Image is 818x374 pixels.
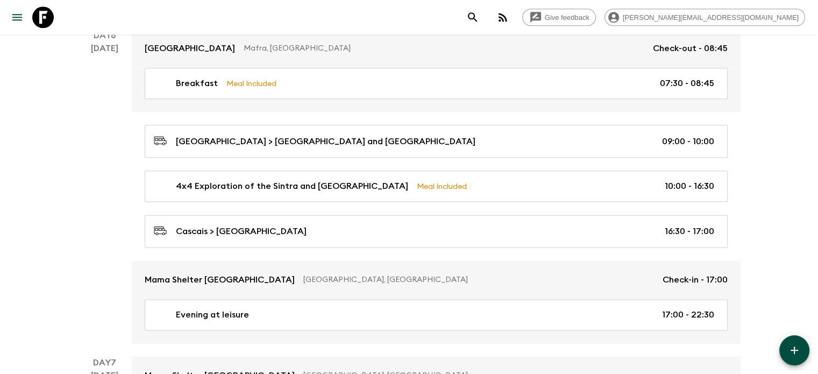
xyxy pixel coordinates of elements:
[226,77,276,89] p: Meal Included
[132,29,741,68] a: [GEOGRAPHIC_DATA]Mafra, [GEOGRAPHIC_DATA]Check-out - 08:45
[145,42,235,55] p: [GEOGRAPHIC_DATA]
[6,6,28,28] button: menu
[617,13,805,22] span: [PERSON_NAME][EMAIL_ADDRESS][DOMAIN_NAME]
[662,135,714,148] p: 09:00 - 10:00
[145,215,728,248] a: Cascais > [GEOGRAPHIC_DATA]16:30 - 17:00
[653,42,728,55] p: Check-out - 08:45
[145,273,295,286] p: Mama Shelter [GEOGRAPHIC_DATA]
[91,42,118,343] div: [DATE]
[665,180,714,193] p: 10:00 - 16:30
[665,225,714,238] p: 16:30 - 17:00
[176,135,475,148] p: [GEOGRAPHIC_DATA] > [GEOGRAPHIC_DATA] and [GEOGRAPHIC_DATA]
[176,77,218,90] p: Breakfast
[132,260,741,299] a: Mama Shelter [GEOGRAPHIC_DATA][GEOGRAPHIC_DATA], [GEOGRAPHIC_DATA]Check-in - 17:00
[417,180,467,192] p: Meal Included
[78,356,132,369] p: Day 7
[303,274,654,285] p: [GEOGRAPHIC_DATA], [GEOGRAPHIC_DATA]
[539,13,595,22] span: Give feedback
[176,225,307,238] p: Cascais > [GEOGRAPHIC_DATA]
[604,9,805,26] div: [PERSON_NAME][EMAIL_ADDRESS][DOMAIN_NAME]
[176,180,408,193] p: 4x4 Exploration of the Sintra and [GEOGRAPHIC_DATA]
[462,6,483,28] button: search adventures
[78,29,132,42] p: Day 6
[176,308,249,321] p: Evening at leisure
[663,273,728,286] p: Check-in - 17:00
[660,77,714,90] p: 07:30 - 08:45
[522,9,596,26] a: Give feedback
[145,299,728,330] a: Evening at leisure17:00 - 22:30
[244,43,644,54] p: Mafra, [GEOGRAPHIC_DATA]
[145,68,728,99] a: BreakfastMeal Included07:30 - 08:45
[662,308,714,321] p: 17:00 - 22:30
[145,171,728,202] a: 4x4 Exploration of the Sintra and [GEOGRAPHIC_DATA]Meal Included10:00 - 16:30
[145,125,728,158] a: [GEOGRAPHIC_DATA] > [GEOGRAPHIC_DATA] and [GEOGRAPHIC_DATA]09:00 - 10:00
